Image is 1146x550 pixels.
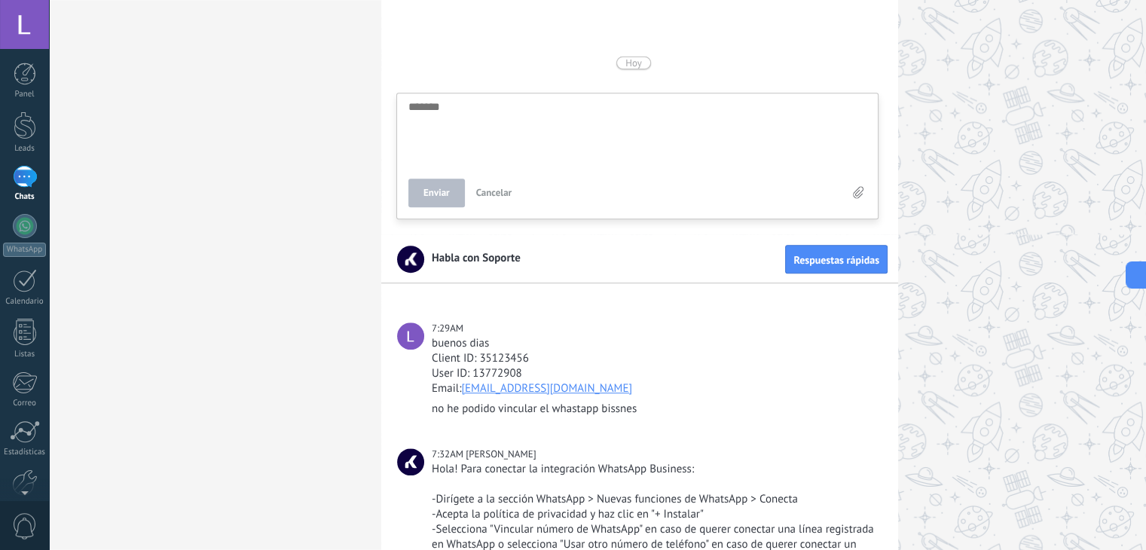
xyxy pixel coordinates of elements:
[432,492,875,507] div: -Dirígete a la sección WhatsApp > Nuevas funciones de WhatsApp > Conecta
[432,381,875,396] div: Email:
[461,381,632,396] a: [EMAIL_ADDRESS][DOMAIN_NAME]
[408,179,465,207] button: Enviar
[432,447,466,462] div: 7:32AM
[432,366,875,381] div: User ID: 13772908
[793,255,879,265] span: Respuestas rápidas
[432,402,875,417] div: no he podido vincular el whastapp bissnes
[3,144,47,154] div: Leads
[177,89,240,99] div: Palabras clave
[423,188,450,198] span: Enviar
[432,507,875,522] div: -Acepta la política de privacidad y haz clic en "+ Instalar"
[79,89,115,99] div: Dominio
[466,448,536,460] span: Sofia T
[24,24,36,36] img: logo_orange.svg
[476,186,512,199] span: Cancelar
[63,87,75,99] img: tab_domain_overview_orange.svg
[432,462,875,477] div: Hola! Para conectar la integración WhatsApp Business:
[397,448,424,475] span: Sofia T
[3,399,47,408] div: Correo
[432,321,466,336] div: 7:29AM
[3,297,47,307] div: Calendario
[39,39,215,51] div: [PERSON_NAME]: [DOMAIN_NAME]
[397,322,424,350] span: Luis Enrique
[3,90,47,99] div: Panel
[3,243,46,257] div: WhatsApp
[42,24,74,36] div: v 4.0.25
[785,245,888,273] button: Respuestas rápidas
[24,39,36,51] img: website_grey.svg
[3,350,47,359] div: Listas
[423,251,521,265] span: Habla con Soporte
[160,87,173,99] img: tab_keywords_by_traffic_grey.svg
[3,448,47,457] div: Estadísticas
[470,179,518,207] button: Cancelar
[3,192,47,202] div: Chats
[432,351,875,366] div: Client ID: 35123456
[432,336,875,351] div: buenos dias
